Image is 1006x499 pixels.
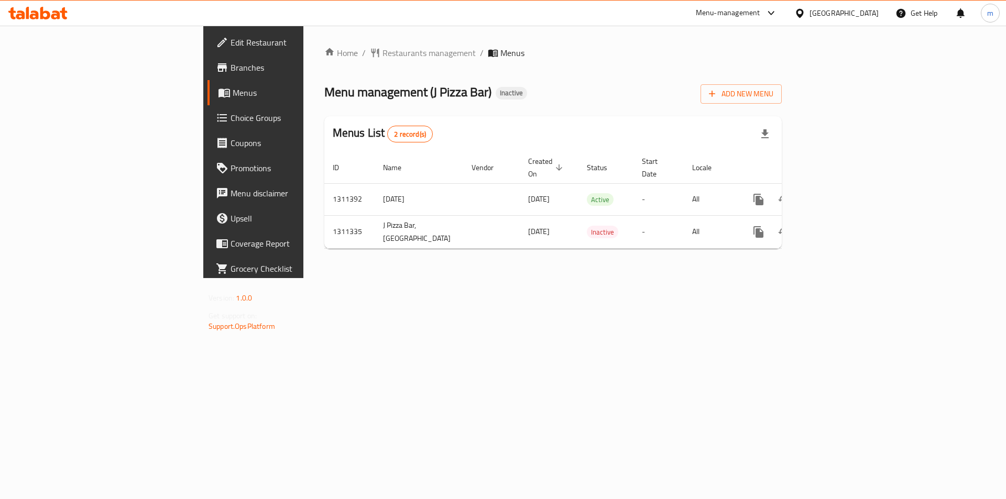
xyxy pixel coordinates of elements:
[383,161,415,174] span: Name
[696,7,760,19] div: Menu-management
[209,291,234,305] span: Version:
[480,47,484,59] li: /
[207,105,371,130] a: Choice Groups
[209,309,257,323] span: Get support on:
[324,47,782,59] nav: breadcrumb
[375,215,463,248] td: J Pizza Bar,[GEOGRAPHIC_DATA]
[709,87,773,101] span: Add New Menu
[231,137,363,149] span: Coupons
[231,262,363,275] span: Grocery Checklist
[207,181,371,206] a: Menu disclaimer
[207,55,371,80] a: Branches
[746,187,771,212] button: more
[587,226,618,238] span: Inactive
[375,183,463,215] td: [DATE]
[692,161,725,174] span: Locale
[333,161,353,174] span: ID
[324,152,855,249] table: enhanced table
[231,162,363,174] span: Promotions
[633,183,684,215] td: -
[324,80,491,104] span: Menu management ( J Pizza Bar )
[382,47,476,59] span: Restaurants management
[684,215,738,248] td: All
[496,88,527,97] span: Inactive
[642,155,671,180] span: Start Date
[701,84,782,104] button: Add New Menu
[231,187,363,199] span: Menu disclaimer
[209,319,275,333] a: Support.OpsPlatform
[987,7,993,19] span: m
[633,215,684,248] td: -
[746,219,771,245] button: more
[231,212,363,225] span: Upsell
[528,155,566,180] span: Created On
[207,130,371,156] a: Coupons
[233,86,363,99] span: Menus
[528,225,550,238] span: [DATE]
[207,256,371,281] a: Grocery Checklist
[587,161,621,174] span: Status
[528,192,550,206] span: [DATE]
[587,193,614,206] div: Active
[496,87,527,99] div: Inactive
[207,80,371,105] a: Menus
[333,125,433,142] h2: Menus List
[207,30,371,55] a: Edit Restaurant
[231,237,363,250] span: Coverage Report
[587,194,614,206] span: Active
[472,161,507,174] span: Vendor
[500,47,524,59] span: Menus
[388,129,432,139] span: 2 record(s)
[207,206,371,231] a: Upsell
[771,219,796,245] button: Change Status
[236,291,252,305] span: 1.0.0
[684,183,738,215] td: All
[207,156,371,181] a: Promotions
[231,61,363,74] span: Branches
[752,121,778,147] div: Export file
[387,126,433,142] div: Total records count
[207,231,371,256] a: Coverage Report
[231,112,363,124] span: Choice Groups
[370,47,476,59] a: Restaurants management
[231,36,363,49] span: Edit Restaurant
[810,7,879,19] div: [GEOGRAPHIC_DATA]
[738,152,855,184] th: Actions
